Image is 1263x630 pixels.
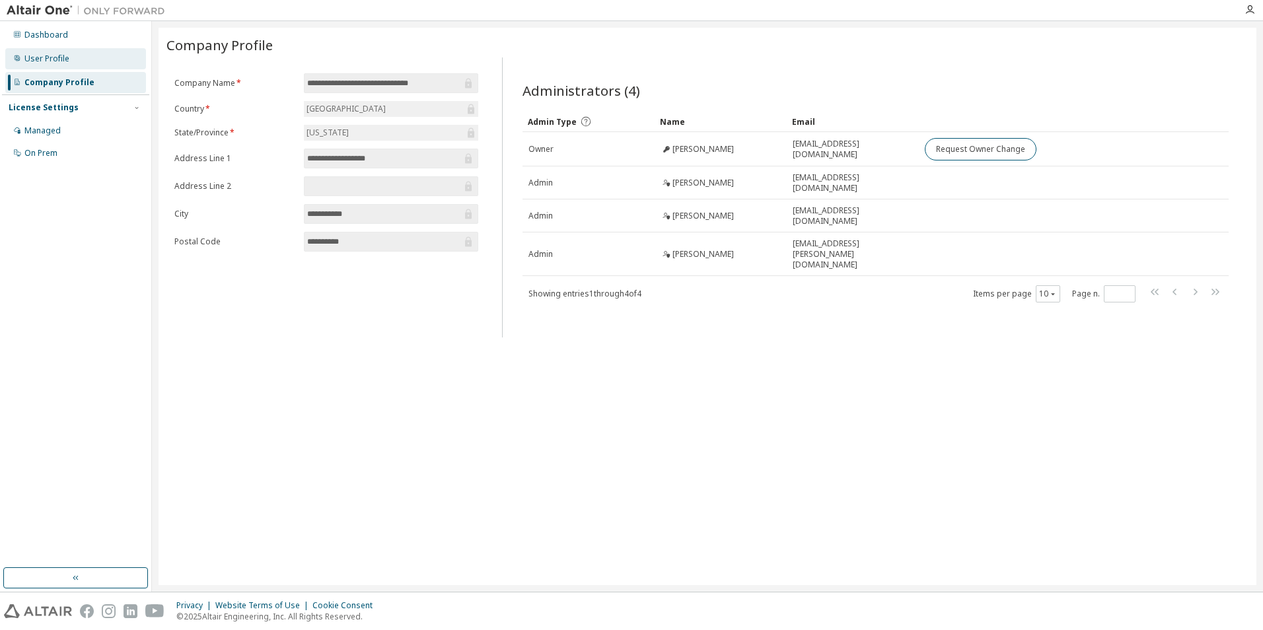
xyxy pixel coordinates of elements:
[528,211,553,221] span: Admin
[24,148,57,158] div: On Prem
[174,236,296,247] label: Postal Code
[102,604,116,618] img: instagram.svg
[312,600,380,611] div: Cookie Consent
[528,116,577,127] span: Admin Type
[672,144,734,155] span: [PERSON_NAME]
[925,138,1036,160] button: Request Owner Change
[176,600,215,611] div: Privacy
[174,127,296,138] label: State/Province
[80,604,94,618] img: facebook.svg
[174,104,296,114] label: Country
[7,4,172,17] img: Altair One
[304,125,478,141] div: [US_STATE]
[9,102,79,113] div: License Settings
[174,209,296,219] label: City
[660,111,781,132] div: Name
[174,181,296,192] label: Address Line 2
[24,125,61,136] div: Managed
[304,101,478,117] div: [GEOGRAPHIC_DATA]
[176,611,380,622] p: © 2025 Altair Engineering, Inc. All Rights Reserved.
[215,600,312,611] div: Website Terms of Use
[24,53,69,64] div: User Profile
[973,285,1060,302] span: Items per page
[528,144,554,155] span: Owner
[1039,289,1057,299] button: 10
[174,153,296,164] label: Address Line 1
[523,81,640,100] span: Administrators (4)
[166,36,273,54] span: Company Profile
[792,111,914,132] div: Email
[793,238,913,270] span: [EMAIL_ADDRESS][PERSON_NAME][DOMAIN_NAME]
[672,211,734,221] span: [PERSON_NAME]
[24,77,94,88] div: Company Profile
[528,249,553,260] span: Admin
[4,604,72,618] img: altair_logo.svg
[672,249,734,260] span: [PERSON_NAME]
[528,178,553,188] span: Admin
[174,78,296,88] label: Company Name
[793,205,913,227] span: [EMAIL_ADDRESS][DOMAIN_NAME]
[124,604,137,618] img: linkedin.svg
[305,125,351,140] div: [US_STATE]
[305,102,388,116] div: [GEOGRAPHIC_DATA]
[793,139,913,160] span: [EMAIL_ADDRESS][DOMAIN_NAME]
[528,288,641,299] span: Showing entries 1 through 4 of 4
[24,30,68,40] div: Dashboard
[1072,285,1136,302] span: Page n.
[672,178,734,188] span: [PERSON_NAME]
[793,172,913,193] span: [EMAIL_ADDRESS][DOMAIN_NAME]
[145,604,164,618] img: youtube.svg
